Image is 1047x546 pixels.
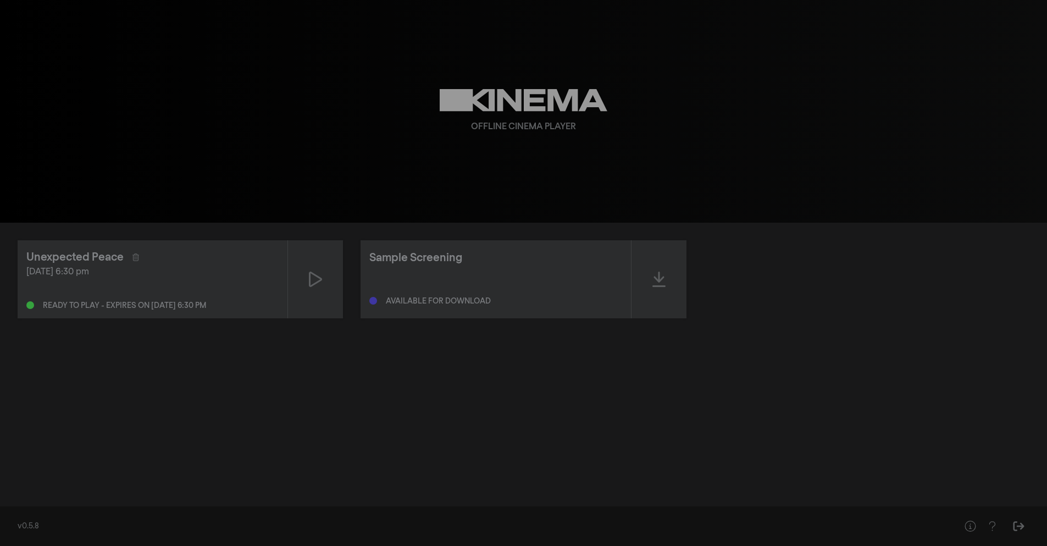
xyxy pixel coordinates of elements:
div: v0.5.8 [18,521,937,532]
div: Ready to play - expires on [DATE] 6:30 pm [43,302,206,310]
div: [DATE] 6:30 pm [26,266,279,279]
button: Sign Out [1007,515,1029,537]
button: Help [959,515,981,537]
div: Unexpected Peace [26,249,124,266]
button: Help [981,515,1003,537]
div: Sample Screening [369,250,462,266]
div: Offline Cinema Player [471,120,576,134]
div: Available for download [386,297,491,305]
